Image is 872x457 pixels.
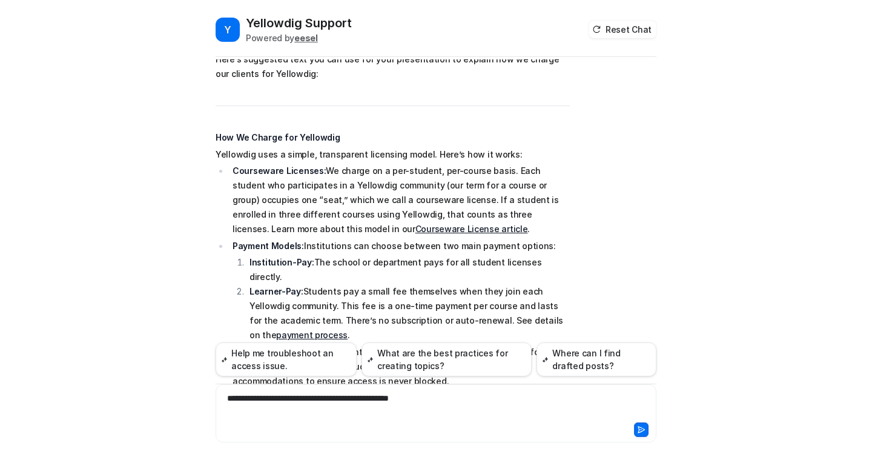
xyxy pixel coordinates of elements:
[246,15,352,32] h2: Yellowdig Support
[246,255,570,284] li: The school or department pays for all student licenses directly.
[249,286,303,296] strong: Learner-Pay:
[233,241,304,251] strong: Payment Models:
[216,132,340,142] strong: How We Charge for Yellowdig
[276,330,348,340] a: payment process
[294,33,318,43] b: eesel
[233,239,570,253] p: Institutions can choose between two main payment options:
[216,342,357,376] button: Help me troubleshoot an access issue.
[233,165,326,176] strong: Courseware Licenses:
[249,257,314,267] strong: Institution-Pay:
[233,164,570,236] p: We charge on a per-student, per-course basis. Each student who participates in a Yellowdig commun...
[246,32,352,44] div: Powered by
[415,224,528,234] a: Courseware License article
[216,147,570,162] p: Yellowdig uses a simple, transparent licensing model. Here’s how it works:
[589,21,656,38] button: Reset Chat
[537,342,656,376] button: Where can I find drafted posts?
[216,52,570,81] p: Here’s suggested text you can use for your presentation to explain how we charge our clients for ...
[246,284,570,342] li: Students pay a small fee themselves when they join each Yellowdig community. This fee is a one-ti...
[216,18,240,42] span: Y
[362,342,532,376] button: What are the best practices for creating topics?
